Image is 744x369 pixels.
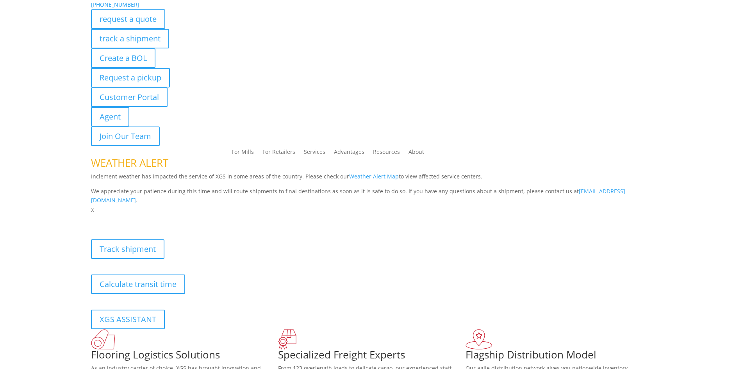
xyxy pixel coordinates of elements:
a: XGS ASSISTANT [91,310,165,329]
a: track a shipment [91,29,169,48]
a: Services [304,149,325,158]
a: For Mills [232,149,254,158]
a: Resources [373,149,400,158]
img: xgs-icon-flagship-distribution-model-red [466,329,492,349]
a: About [409,149,424,158]
p: Inclement weather has impacted the service of XGS in some areas of the country. Please check our ... [91,172,653,187]
img: xgs-icon-total-supply-chain-intelligence-red [91,329,115,349]
a: Track shipment [91,239,164,259]
a: Advantages [334,149,364,158]
h1: Specialized Freight Experts [278,349,466,364]
a: request a quote [91,9,165,29]
p: We appreciate your patience during this time and will route shipments to final destinations as so... [91,187,653,205]
a: Request a pickup [91,68,170,87]
a: [PHONE_NUMBER] [91,1,139,8]
a: Agent [91,107,129,127]
a: Weather Alert Map [349,173,399,180]
a: Join Our Team [91,127,160,146]
h1: Flagship Distribution Model [466,349,653,364]
a: For Retailers [262,149,295,158]
img: xgs-icon-focused-on-flooring-red [278,329,296,349]
span: WEATHER ALERT [91,156,168,170]
h1: Flooring Logistics Solutions [91,349,278,364]
a: Calculate transit time [91,275,185,294]
a: Customer Portal [91,87,168,107]
a: Create a BOL [91,48,155,68]
b: Visibility, transparency, and control for your entire supply chain. [91,216,265,223]
p: x [91,205,653,214]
